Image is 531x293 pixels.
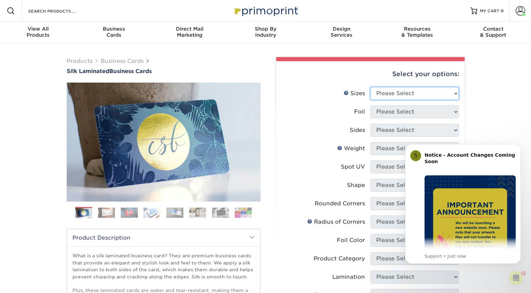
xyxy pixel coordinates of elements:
[347,181,365,189] div: Shape
[303,22,379,44] a: DesignServices
[303,26,379,32] span: Design
[522,270,527,275] span: 6
[282,61,459,87] div: Select your options:
[235,207,252,218] img: Business Cards 08
[75,205,92,222] img: Business Cards 01
[189,207,206,218] img: Business Cards 06
[152,26,228,38] div: Marketing
[337,144,365,153] div: Weight
[166,207,183,218] img: Business Cards 05
[303,26,379,38] div: Services
[228,22,303,44] a: Shop ByIndustry
[152,22,228,44] a: Direct MailMarketing
[307,218,365,226] div: Radius of Corners
[144,207,161,218] img: Business Cards 04
[152,26,228,32] span: Direct Mail
[379,26,455,38] div: & Templates
[101,58,144,64] a: Business Cards
[314,255,365,263] div: Product Category
[350,126,365,134] div: Sides
[76,26,152,38] div: Cards
[228,26,303,32] span: Shop By
[455,26,531,38] div: & Support
[76,26,152,32] span: Business
[67,229,260,246] h2: Product Description
[315,200,365,208] div: Rounded Corners
[228,26,303,38] div: Industry
[212,207,229,218] img: Business Cards 07
[232,3,300,18] img: Primoprint
[28,7,94,15] input: SEARCH PRODUCTS.....
[98,207,115,218] img: Business Cards 02
[379,22,455,44] a: Resources& Templates
[455,26,531,32] span: Contact
[501,8,504,13] span: 0
[67,68,109,74] span: Silk Laminated
[121,207,138,218] img: Business Cards 03
[76,22,152,44] a: BusinessCards
[67,45,261,239] img: Silk Laminated 01
[67,68,261,74] a: Silk LaminatedBusiness Cards
[395,134,531,275] iframe: Intercom notifications message
[341,163,365,171] div: Spot UV
[379,26,455,32] span: Resources
[480,8,499,14] span: MY CART
[337,236,365,244] div: Foil Color
[344,89,365,98] div: Sizes
[67,68,261,74] h1: Business Cards
[332,273,365,281] div: Lamination
[67,58,93,64] a: Products
[354,108,365,116] div: Foil
[455,22,531,44] a: Contact& Support
[508,270,524,286] iframe: Intercom live chat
